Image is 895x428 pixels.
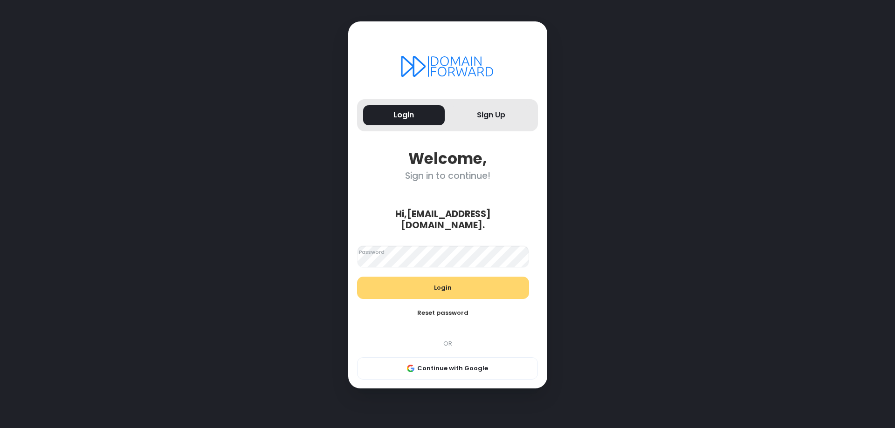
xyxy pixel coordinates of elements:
div: OR [352,339,543,348]
button: Sign Up [451,105,532,125]
div: Hi, [EMAIL_ADDRESS][DOMAIN_NAME] . [352,209,533,231]
button: Continue with Google [357,357,538,380]
button: Login [357,277,529,299]
div: Sign in to continue! [357,170,538,181]
button: Reset password [357,302,529,324]
button: Login [363,105,445,125]
div: Welcome, [357,149,538,168]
